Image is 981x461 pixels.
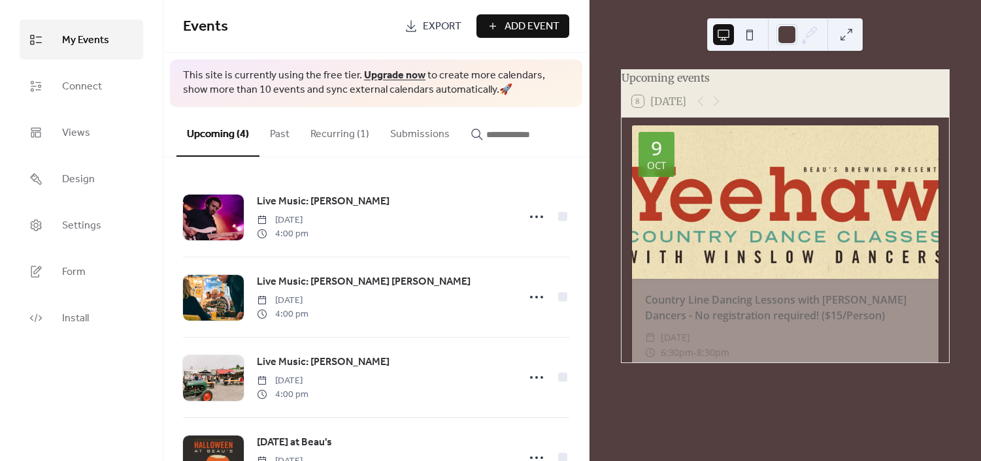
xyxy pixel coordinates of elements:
span: Views [62,123,90,143]
a: Upgrade now [364,65,425,86]
span: 8:30pm [697,345,729,360]
span: - [693,345,697,360]
a: Design [20,159,143,199]
button: Add Event [476,14,569,38]
a: Live Music: [PERSON_NAME] [PERSON_NAME] [257,274,471,291]
a: [DATE] at Beau's [257,434,332,451]
button: Past [259,107,300,155]
span: 6:30pm [661,345,693,360]
span: Settings [62,215,101,236]
span: Design [62,169,95,189]
span: 4:00 pm [257,388,308,402]
div: 9 [651,138,662,158]
div: Upcoming events [622,70,949,86]
a: My Events [20,20,143,59]
div: ​ [645,360,656,376]
button: Recurring (1) [300,107,380,155]
span: [DATE] [257,294,308,308]
span: [DATE] at Beau's [257,435,332,451]
span: [DATE] [257,214,308,227]
span: My Events [62,30,109,50]
a: Export [395,14,471,38]
a: Country Line Dancing Lessons with [PERSON_NAME] Dancers - No registration required! ($15/Person) [645,293,906,323]
div: Oct [647,161,666,170]
span: [STREET_ADDRESS][PERSON_NAME][PERSON_NAME][PERSON_NAME] [661,360,925,392]
span: 4:00 pm [257,308,308,321]
a: Form [20,251,143,291]
span: Connect [62,76,102,97]
span: Events [183,12,228,41]
span: Add Event [505,19,559,35]
button: Submissions [380,107,460,155]
div: ​ [645,330,656,345]
span: [DATE] [257,374,308,388]
span: [DATE] [661,330,690,345]
div: ​ [645,345,656,360]
button: Upcoming (4) [176,107,259,157]
span: Live Music: [PERSON_NAME] [257,355,390,370]
a: Live Music: [PERSON_NAME] [257,354,390,371]
a: Install [20,298,143,338]
span: Install [62,308,89,328]
span: Form [62,262,86,282]
span: Live Music: [PERSON_NAME] [257,194,390,210]
span: 4:00 pm [257,227,308,241]
a: Connect [20,66,143,106]
span: Live Music: [PERSON_NAME] [PERSON_NAME] [257,274,471,290]
a: Live Music: [PERSON_NAME] [257,193,390,210]
span: Export [423,19,461,35]
a: Views [20,112,143,152]
a: Settings [20,205,143,245]
span: This site is currently using the free tier. to create more calendars, show more than 10 events an... [183,69,569,98]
